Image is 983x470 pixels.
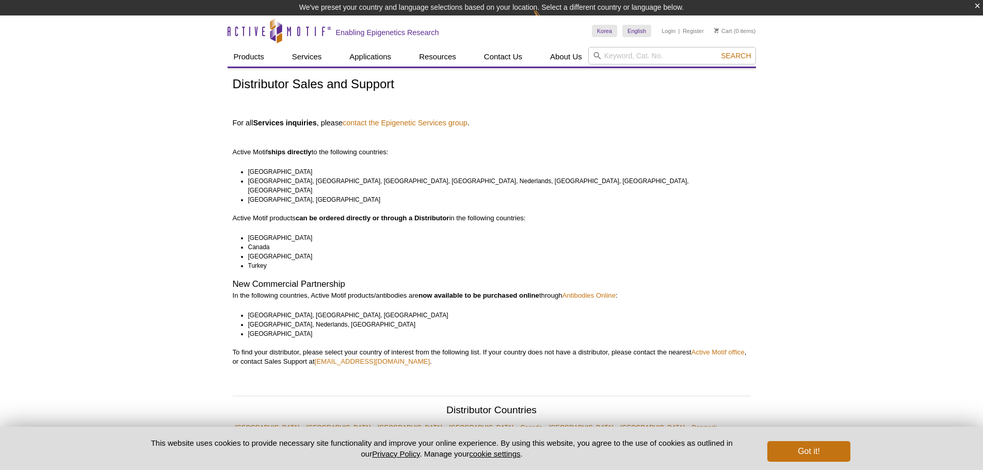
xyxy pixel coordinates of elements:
[446,420,516,435] a: [GEOGRAPHIC_DATA]
[296,214,449,222] strong: can be ordered directly or through a Distributor
[336,28,439,37] h2: Enabling Epigenetics Research
[618,420,687,435] a: [GEOGRAPHIC_DATA]
[562,291,616,299] a: Antibodies Online
[375,420,445,435] a: [GEOGRAPHIC_DATA]
[233,406,751,418] h2: Distributor Countries
[233,214,751,223] p: Active Motif products in the following countries:
[248,167,742,176] li: [GEOGRAPHIC_DATA]
[413,47,462,67] a: Resources
[343,47,397,67] a: Applications
[233,77,751,92] h1: Distributor Sales and Support
[592,25,617,37] a: Korea
[683,27,704,35] a: Register
[767,441,850,462] button: Got it!
[233,129,751,157] p: Active Motif to the following countries:
[418,291,539,299] strong: now available to be purchased online
[546,420,616,435] a: [GEOGRAPHIC_DATA]
[228,47,270,67] a: Products
[689,420,719,435] a: Denmark
[268,148,312,156] strong: ships directly
[248,252,742,261] li: [GEOGRAPHIC_DATA]
[248,261,742,270] li: Turkey
[691,348,745,356] a: Active Motif office
[721,52,751,60] span: Search
[233,118,751,127] h4: For all , please .
[533,8,560,32] img: Change Here
[233,291,751,300] p: In the following countries, Active Motif products/antibodies are through :
[714,28,719,33] img: Your Cart
[679,25,680,37] li: |
[233,420,302,435] a: [GEOGRAPHIC_DATA]
[248,242,742,252] li: Canada
[372,449,420,458] a: Privacy Policy
[248,329,742,338] li: [GEOGRAPHIC_DATA]
[469,449,520,458] button: cookie settings
[248,176,742,195] li: [GEOGRAPHIC_DATA], [GEOGRAPHIC_DATA], [GEOGRAPHIC_DATA], [GEOGRAPHIC_DATA], Nederlands, [GEOGRAPH...
[315,358,430,365] a: [EMAIL_ADDRESS][DOMAIN_NAME]
[478,47,528,67] a: Contact Us
[343,118,468,127] a: contact the Epigenetic Services group
[518,420,545,435] a: Canada
[248,320,742,329] li: [GEOGRAPHIC_DATA], Nederlands, [GEOGRAPHIC_DATA]
[233,280,751,289] h2: New Commercial Partnership
[622,25,651,37] a: English
[233,348,751,366] p: To find your distributor, please select your country of interest from the following list. If your...
[588,47,756,64] input: Keyword, Cat. No.
[253,119,316,127] strong: Services inquiries
[544,47,588,67] a: About Us
[714,25,756,37] li: (0 items)
[248,233,742,242] li: [GEOGRAPHIC_DATA]
[133,437,751,459] p: This website uses cookies to provide necessary site functionality and improve your online experie...
[662,27,675,35] a: Login
[718,51,754,60] button: Search
[304,420,374,435] a: [GEOGRAPHIC_DATA]
[714,27,732,35] a: Cart
[248,311,742,320] li: [GEOGRAPHIC_DATA], [GEOGRAPHIC_DATA], [GEOGRAPHIC_DATA]
[286,47,328,67] a: Services
[248,195,742,204] li: [GEOGRAPHIC_DATA], [GEOGRAPHIC_DATA]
